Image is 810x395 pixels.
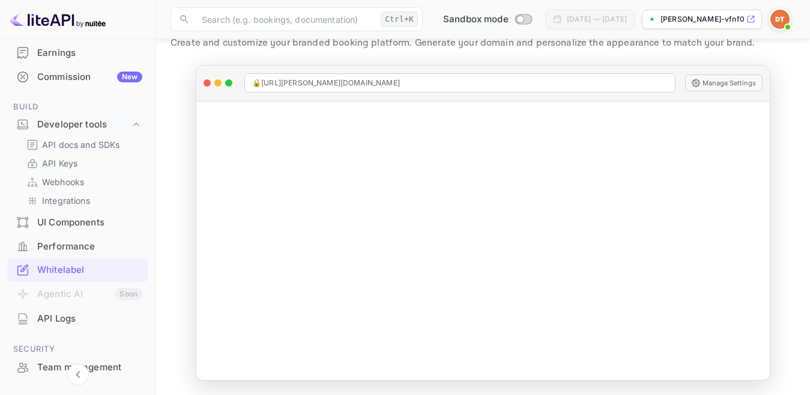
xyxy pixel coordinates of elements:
div: API Logs [7,307,148,331]
span: Sandbox mode [443,13,509,26]
a: CommissionNew [7,66,148,88]
a: API Logs [7,307,148,329]
span: Build [7,100,148,114]
p: Create and customize your branded booking platform. Generate your domain and personalize the appe... [171,36,796,51]
a: Team management [7,356,148,378]
img: Dalia Tahraoui [770,10,790,29]
div: New [117,72,142,82]
a: Webhooks [26,176,139,188]
div: UI Components [37,216,142,230]
button: Collapse navigation [67,364,89,385]
div: Earnings [37,46,142,60]
div: API Keys [22,155,144,172]
div: Ctrl+K [381,11,418,27]
div: [DATE] — [DATE] [567,14,627,25]
div: CommissionNew [7,66,148,89]
div: Webhooks [22,173,144,191]
a: API docs and SDKs [26,138,139,151]
div: Switch to Production mode [438,13,536,26]
a: Integrations [26,194,139,207]
p: Webhooks [42,176,84,188]
div: API Logs [37,312,142,326]
p: [PERSON_NAME]-vfnf0.n... [660,14,744,25]
div: Team management [7,356,148,379]
a: Performance [7,235,148,257]
span: 🔒 [URL][PERSON_NAME][DOMAIN_NAME] [252,78,400,88]
a: Whitelabel [7,259,148,281]
div: Whitelabel [7,259,148,282]
div: Whitelabel [37,263,142,277]
div: Earnings [7,41,148,65]
img: LiteAPI logo [10,10,106,29]
a: API Keys [26,157,139,170]
input: Search (e.g. bookings, documentation) [195,7,376,31]
div: Team management [37,361,142,375]
div: Performance [37,240,142,254]
p: API docs and SDKs [42,138,120,151]
div: UI Components [7,211,148,234]
a: Earnings [7,41,148,64]
div: Commission [37,70,142,84]
button: Manage Settings [685,75,763,91]
div: Developer tools [37,118,130,132]
div: Developer tools [7,114,148,135]
p: API Keys [42,157,77,170]
div: Performance [7,235,148,259]
div: API docs and SDKs [22,136,144,153]
a: UI Components [7,211,148,233]
span: Security [7,343,148,356]
p: Integrations [42,194,90,207]
div: Integrations [22,192,144,209]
